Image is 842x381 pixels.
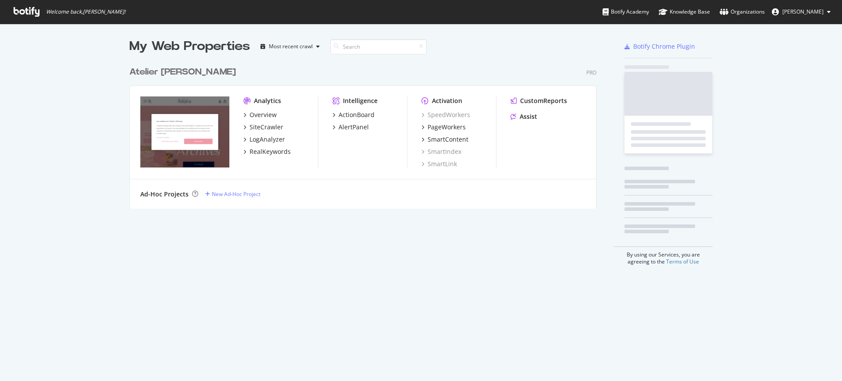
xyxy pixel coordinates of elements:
[520,96,567,105] div: CustomReports
[624,42,695,51] a: Botify Chrome Plugin
[129,66,239,78] a: Atelier [PERSON_NAME]
[432,96,462,105] div: Activation
[659,7,710,16] div: Knowledge Base
[330,39,427,54] input: Search
[332,110,375,119] a: ActionBoard
[782,8,824,15] span: Adèle Chevalier
[243,110,277,119] a: Overview
[339,110,375,119] div: ActionBoard
[421,123,466,132] a: PageWorkers
[421,147,461,156] a: SmartIndex
[765,5,838,19] button: [PERSON_NAME]
[720,7,765,16] div: Organizations
[428,123,466,132] div: PageWorkers
[243,147,291,156] a: RealKeywords
[421,135,468,144] a: SmartContent
[250,147,291,156] div: RealKeywords
[212,190,260,198] div: New Ad-Hoc Project
[510,112,537,121] a: Assist
[250,110,277,119] div: Overview
[633,42,695,51] div: Botify Chrome Plugin
[250,123,283,132] div: SiteCrawler
[586,69,596,76] div: Pro
[129,55,603,209] div: grid
[520,112,537,121] div: Assist
[666,258,699,265] a: Terms of Use
[421,110,470,119] a: SpeedWorkers
[129,66,236,78] div: Atelier [PERSON_NAME]
[257,39,323,53] button: Most recent crawl
[250,135,285,144] div: LogAnalyzer
[421,160,457,168] a: SmartLink
[140,96,229,167] img: atelier-amaya.com
[343,96,378,105] div: Intelligence
[243,135,285,144] a: LogAnalyzer
[129,38,250,55] div: My Web Properties
[332,123,369,132] a: AlertPanel
[254,96,281,105] div: Analytics
[269,44,313,49] div: Most recent crawl
[510,96,567,105] a: CustomReports
[428,135,468,144] div: SmartContent
[614,246,713,265] div: By using our Services, you are agreeing to the
[46,8,125,15] span: Welcome back, [PERSON_NAME] !
[205,190,260,198] a: New Ad-Hoc Project
[339,123,369,132] div: AlertPanel
[243,123,283,132] a: SiteCrawler
[603,7,649,16] div: Botify Academy
[140,190,189,199] div: Ad-Hoc Projects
